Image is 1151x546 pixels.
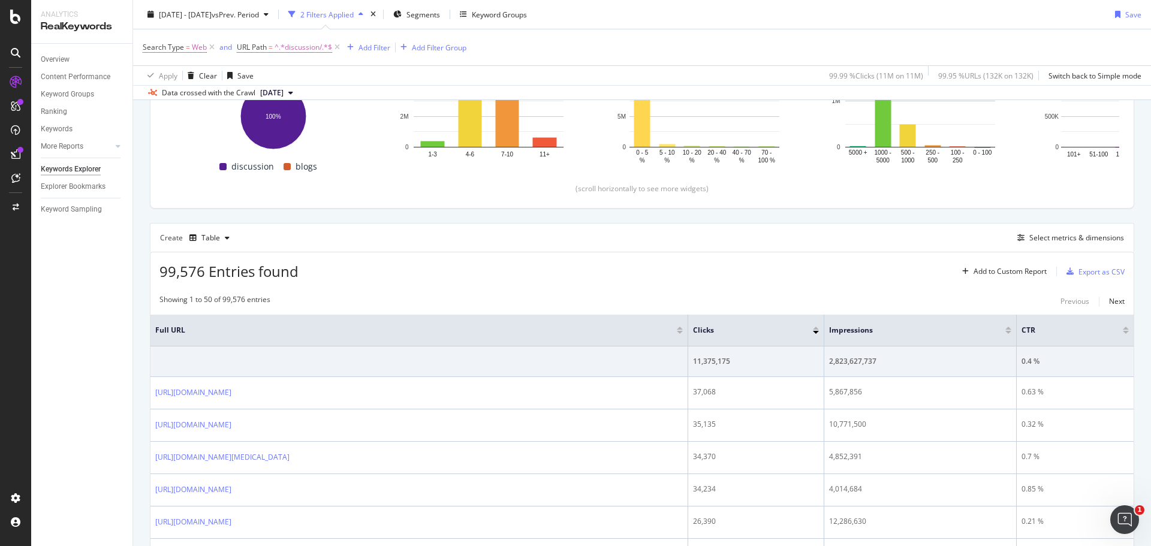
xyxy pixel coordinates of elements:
[827,49,1014,165] svg: A chart.
[41,88,94,101] div: Keyword Groups
[1135,505,1144,515] span: 1
[155,325,659,336] span: Full URL
[186,42,190,52] span: =
[199,70,217,80] div: Clear
[358,42,390,52] div: Add Filter
[693,451,819,462] div: 34,370
[405,144,409,150] text: 0
[41,163,124,176] a: Keywords Explorer
[41,140,112,153] a: More Reports
[183,66,217,85] button: Clear
[155,516,231,528] a: [URL][DOMAIN_NAME]
[41,88,124,101] a: Keyword Groups
[41,71,124,83] a: Content Performance
[829,387,1011,397] div: 5,867,856
[1048,70,1141,80] div: Switch back to Simple mode
[1125,9,1141,19] div: Save
[162,88,255,98] div: Data crossed with the Crawl
[284,5,368,24] button: 2 Filters Applied
[143,42,184,52] span: Search Type
[901,157,915,164] text: 1000
[41,10,123,20] div: Analytics
[395,49,582,165] div: A chart.
[219,41,232,53] button: and
[927,157,938,164] text: 500
[837,144,840,150] text: 0
[1045,113,1059,120] text: 500K
[41,20,123,34] div: RealKeywords
[693,325,795,336] span: Clicks
[1022,451,1129,462] div: 0.7 %
[1060,294,1089,309] button: Previous
[739,157,745,164] text: %
[953,157,963,164] text: 250
[707,149,727,156] text: 20 - 40
[659,149,675,156] text: 5 - 10
[388,5,445,24] button: Segments
[266,113,281,120] text: 100%
[714,157,719,164] text: %
[876,157,890,164] text: 5000
[428,151,437,158] text: 1-3
[1109,296,1125,306] div: Next
[1022,387,1129,397] div: 0.63 %
[41,203,102,216] div: Keyword Sampling
[1022,516,1129,527] div: 0.21 %
[222,66,254,85] button: Save
[159,261,299,281] span: 99,576 Entries found
[733,149,752,156] text: 40 - 70
[160,228,234,248] div: Create
[926,149,939,156] text: 250 -
[617,113,626,120] text: 5M
[829,484,1011,494] div: 4,014,684
[640,157,645,164] text: %
[165,183,1119,194] div: (scroll horizontally to see more widgets)
[41,123,73,135] div: Keywords
[693,419,819,430] div: 35,135
[664,157,670,164] text: %
[1022,325,1105,336] span: CTR
[693,516,819,527] div: 26,390
[155,419,231,431] a: [URL][DOMAIN_NAME]
[472,9,527,19] div: Keyword Groups
[1089,151,1108,158] text: 51-100
[159,9,212,19] span: [DATE] - [DATE]
[185,228,234,248] button: Table
[159,70,177,80] div: Apply
[41,180,106,193] div: Explorer Bookmarks
[957,262,1047,281] button: Add to Custom Report
[973,149,992,156] text: 0 - 100
[1013,231,1124,245] button: Select metrics & dimensions
[875,149,891,156] text: 1000 -
[41,105,124,118] a: Ranking
[455,5,532,24] button: Keyword Groups
[406,9,440,19] span: Segments
[622,144,626,150] text: 0
[155,451,290,463] a: [URL][DOMAIN_NAME][MEDICAL_DATA]
[368,8,378,20] div: times
[689,157,695,164] text: %
[41,140,83,153] div: More Reports
[938,70,1034,80] div: 99.95 % URLs ( 132K on 132K )
[849,149,867,156] text: 5000 +
[1022,356,1129,367] div: 0.4 %
[159,294,270,309] div: Showing 1 to 50 of 99,576 entries
[1044,66,1141,85] button: Switch back to Simple mode
[1109,294,1125,309] button: Next
[1055,144,1059,150] text: 0
[829,451,1011,462] div: 4,852,391
[1022,484,1129,494] div: 0.85 %
[155,484,231,496] a: [URL][DOMAIN_NAME]
[1116,151,1131,158] text: 16-50
[1062,262,1125,281] button: Export as CSV
[1078,267,1125,277] div: Export as CSV
[1060,296,1089,306] div: Previous
[693,387,819,397] div: 37,068
[41,203,124,216] a: Keyword Sampling
[829,419,1011,430] div: 10,771,500
[829,356,1011,367] div: 2,823,627,737
[179,77,366,150] div: A chart.
[611,49,798,165] svg: A chart.
[1110,505,1139,534] iframe: Intercom live chat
